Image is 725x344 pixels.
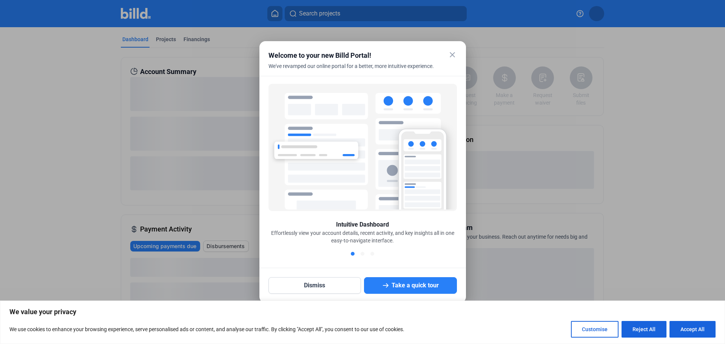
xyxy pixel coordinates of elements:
[268,277,361,294] button: Dismiss
[448,50,457,59] mat-icon: close
[268,62,438,79] div: We've revamped our online portal for a better, more intuitive experience.
[268,50,438,61] div: Welcome to your new Billd Portal!
[622,321,666,338] button: Reject All
[669,321,716,338] button: Accept All
[571,321,619,338] button: Customise
[364,277,457,294] button: Take a quick tour
[9,325,404,334] p: We use cookies to enhance your browsing experience, serve personalised ads or content, and analys...
[336,220,389,229] div: Intuitive Dashboard
[9,307,716,316] p: We value your privacy
[268,229,457,244] div: Effortlessly view your account details, recent activity, and key insights all in one easy-to-navi...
